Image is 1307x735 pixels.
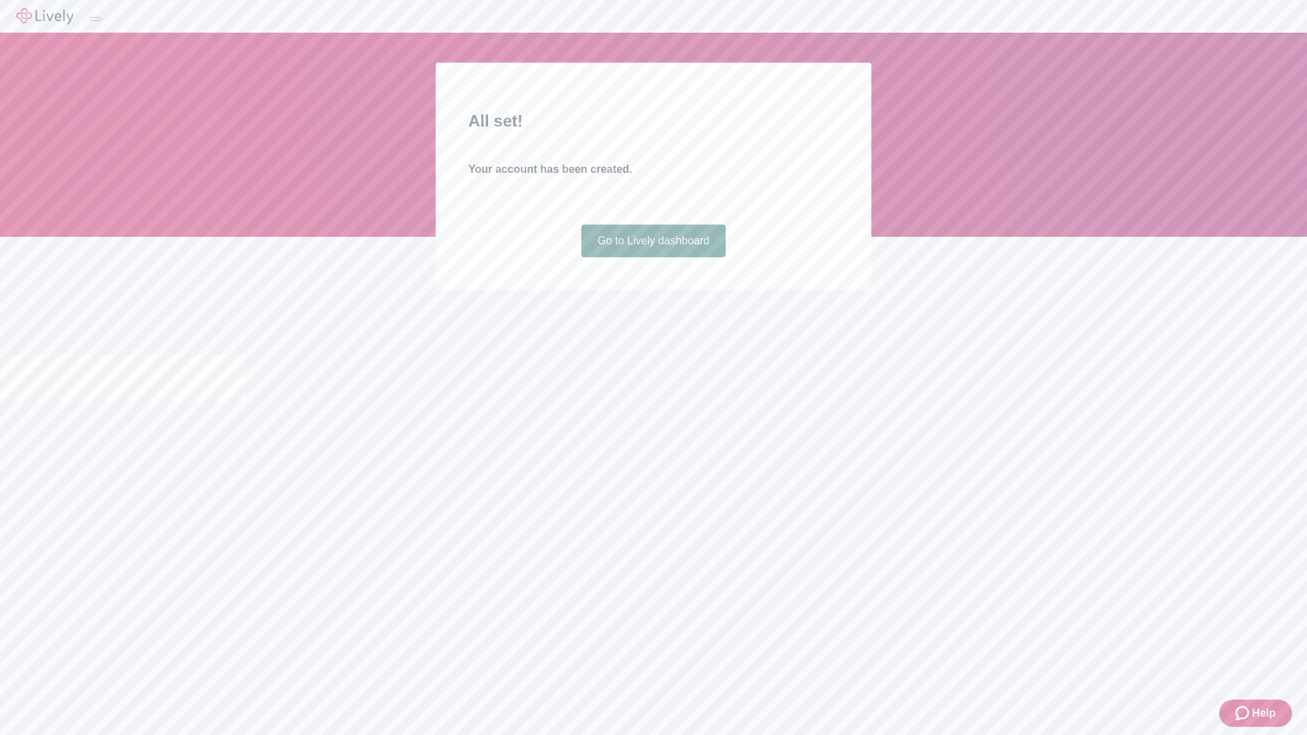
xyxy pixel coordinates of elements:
[468,161,839,178] h4: Your account has been created.
[1219,700,1292,727] button: Zendesk support iconHelp
[90,17,101,21] button: Log out
[16,8,74,24] img: Lively
[468,109,839,133] h2: All set!
[581,225,726,257] a: Go to Lively dashboard
[1236,705,1252,721] svg: Zendesk support icon
[1252,705,1276,721] span: Help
